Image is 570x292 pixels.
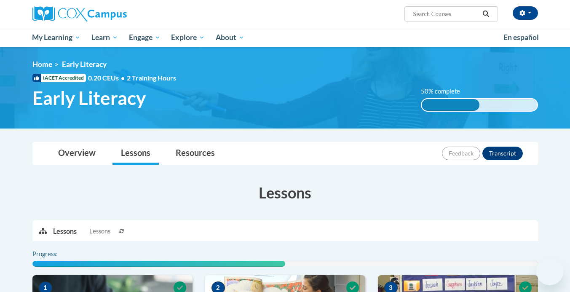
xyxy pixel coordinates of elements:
button: Account Settings [513,6,538,20]
button: Search [479,9,492,19]
label: 50% complete [421,87,469,96]
span: Learn [91,32,118,43]
h3: Lessons [32,182,538,203]
a: Resources [167,142,223,165]
p: Lessons [53,227,77,236]
a: Learn [86,28,123,47]
span: Explore [171,32,205,43]
img: Cox Campus [32,6,127,21]
label: Progress: [32,249,81,259]
span: • [121,74,125,82]
a: En español [498,29,544,46]
a: Engage [123,28,166,47]
a: My Learning [27,28,86,47]
span: 0.20 CEUs [88,73,127,83]
span: About [216,32,244,43]
a: Explore [166,28,210,47]
button: Transcript [482,147,523,160]
span: My Learning [32,32,80,43]
iframe: Button to launch messaging window [536,258,563,285]
span: En español [503,33,539,42]
a: Cox Campus [32,6,193,21]
div: Main menu [20,28,551,47]
a: Overview [50,142,104,165]
a: About [210,28,250,47]
span: Engage [129,32,161,43]
span: Early Literacy [32,87,146,109]
span: IACET Accredited [32,74,86,82]
button: Feedback [442,147,480,160]
span: Lessons [89,227,110,236]
a: Home [32,60,52,69]
a: Lessons [112,142,159,165]
div: 50% complete [422,99,479,111]
span: 2 Training Hours [127,74,176,82]
span: Early Literacy [62,60,107,69]
input: Search Courses [412,9,479,19]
